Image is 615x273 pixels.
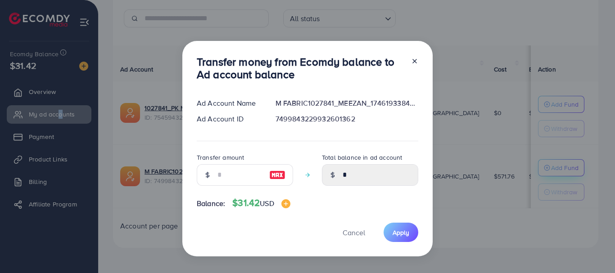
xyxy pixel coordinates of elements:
[197,153,244,162] label: Transfer amount
[197,198,225,209] span: Balance:
[331,223,376,242] button: Cancel
[281,199,290,208] img: image
[190,114,268,124] div: Ad Account ID
[197,55,404,81] h3: Transfer money from Ecomdy balance to Ad account balance
[384,223,418,242] button: Apply
[393,228,409,237] span: Apply
[322,153,402,162] label: Total balance in ad account
[577,233,608,266] iframe: Chat
[260,198,274,208] span: USD
[343,228,365,237] span: Cancel
[268,98,425,108] div: M FABRIC1027841_MEEZAN_1746193384004
[268,114,425,124] div: 7499843229932601362
[190,98,268,108] div: Ad Account Name
[269,170,285,180] img: image
[232,197,290,209] h4: $31.42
